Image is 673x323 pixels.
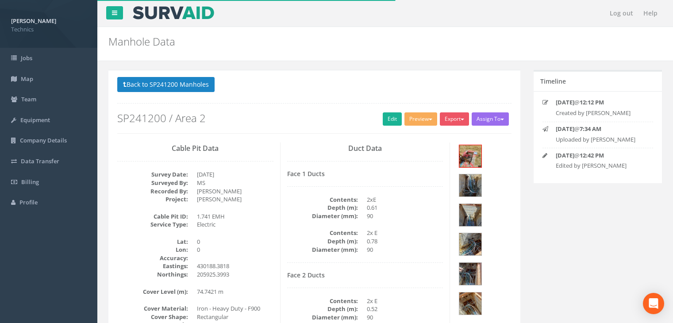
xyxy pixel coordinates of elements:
[556,135,646,144] p: Uploaded by [PERSON_NAME]
[287,305,358,313] dt: Depth (m):
[197,270,273,279] dd: 205925.3993
[117,212,188,221] dt: Cable Pit ID:
[459,292,481,315] img: 68b30f93-608c-ca34-f9a8-0bea0cc54401_30e0c41d-72f8-a3ad-0ea5-f79d00198146_thumb.jpg
[383,112,402,126] a: Edit
[108,36,568,47] h2: Manhole Data
[580,151,604,159] strong: 12:42 PM
[117,288,188,296] dt: Cover Level (m):
[11,15,86,33] a: [PERSON_NAME] Technics
[367,297,443,305] dd: 2x E
[197,212,273,221] dd: 1.741 EMH
[556,151,574,159] strong: [DATE]
[19,198,38,206] span: Profile
[440,112,469,126] button: Export
[459,174,481,196] img: 68b30f93-608c-ca34-f9a8-0bea0cc54401_cf92c1fa-f114-0fd4-089c-7414fe2a36ed_thumb.jpg
[287,313,358,322] dt: Diameter (mm):
[287,212,358,220] dt: Diameter (mm):
[117,246,188,254] dt: Lon:
[11,17,56,25] strong: [PERSON_NAME]
[117,112,511,124] h2: SP241200 / Area 2
[197,304,273,313] dd: Iron - Heavy Duty - F900
[556,109,646,117] p: Created by [PERSON_NAME]
[117,77,215,92] button: Back to SP241200 Manholes
[287,196,358,204] dt: Contents:
[117,220,188,229] dt: Service Type:
[117,187,188,196] dt: Recorded By:
[197,288,273,296] dd: 74.7421 m
[643,293,664,314] div: Open Intercom Messenger
[117,145,273,153] h3: Cable Pit Data
[117,195,188,204] dt: Project:
[117,170,188,179] dt: Survey Date:
[21,178,39,186] span: Billing
[117,270,188,279] dt: Northings:
[287,229,358,237] dt: Contents:
[197,238,273,246] dd: 0
[472,112,509,126] button: Assign To
[117,313,188,321] dt: Cover Shape:
[287,170,443,177] h4: Face 1 Ducts
[404,112,437,126] button: Preview
[21,75,33,83] span: Map
[287,272,443,278] h4: Face 2 Ducts
[21,54,32,62] span: Jobs
[367,305,443,313] dd: 0.52
[367,212,443,220] dd: 90
[117,238,188,246] dt: Lat:
[556,151,646,160] p: @
[459,204,481,226] img: 68b30f93-608c-ca34-f9a8-0bea0cc54401_29ee3172-40aa-dd9a-4cd0-be8024095a71_thumb.jpg
[556,98,574,106] strong: [DATE]
[367,196,443,204] dd: 2xE
[197,187,273,196] dd: [PERSON_NAME]
[117,262,188,270] dt: Eastings:
[197,220,273,229] dd: Electric
[20,136,67,144] span: Company Details
[556,98,646,107] p: @
[367,229,443,237] dd: 2x E
[117,179,188,187] dt: Surveyed By:
[21,95,36,103] span: Team
[556,125,646,133] p: @
[367,313,443,322] dd: 90
[287,204,358,212] dt: Depth (m):
[367,237,443,246] dd: 0.78
[197,170,273,179] dd: [DATE]
[459,263,481,285] img: 68b30f93-608c-ca34-f9a8-0bea0cc54401_66e2db9b-4073-3fe8-3943-b466d248120f_thumb.jpg
[197,179,273,187] dd: MS
[117,254,188,262] dt: Accuracy:
[287,297,358,305] dt: Contents:
[197,195,273,204] dd: [PERSON_NAME]
[197,313,273,321] dd: Rectangular
[367,246,443,254] dd: 90
[117,304,188,313] dt: Cover Material:
[459,145,481,167] img: 68b30f93-608c-ca34-f9a8-0bea0cc54401_7bb92283-37e1-d5a9-d7ff-e8cb3a478d60_thumb.jpg
[367,204,443,212] dd: 0.61
[21,157,59,165] span: Data Transfer
[287,145,443,153] h3: Duct Data
[20,116,50,124] span: Equipment
[197,246,273,254] dd: 0
[580,98,604,106] strong: 12:12 PM
[287,237,358,246] dt: Depth (m):
[287,246,358,254] dt: Diameter (mm):
[580,125,601,133] strong: 7:34 AM
[540,78,566,85] h5: Timeline
[556,125,574,133] strong: [DATE]
[11,25,86,34] span: Technics
[459,233,481,255] img: 68b30f93-608c-ca34-f9a8-0bea0cc54401_b56af1be-a1eb-61af-485f-4c94e490e3af_thumb.jpg
[556,161,646,170] p: Edited by [PERSON_NAME]
[197,262,273,270] dd: 430188.3818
